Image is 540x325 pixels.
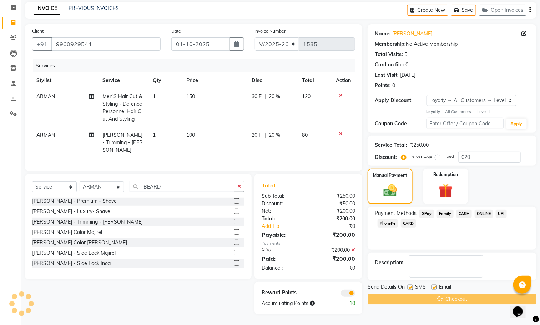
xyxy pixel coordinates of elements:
[130,181,234,192] input: Search or Scan
[308,264,360,272] div: ₹0
[247,72,298,89] th: Disc
[32,249,116,257] div: [PERSON_NAME] - Side Lock Majirel
[32,239,127,246] div: [PERSON_NAME] Color [PERSON_NAME]
[34,2,60,15] a: INVOICE
[252,131,262,139] span: 20 F
[419,210,434,218] span: GPay
[32,37,52,51] button: +91
[375,259,403,266] div: Description:
[409,153,432,160] label: Percentage
[256,254,308,263] div: Paid:
[264,131,266,139] span: |
[401,219,416,227] span: CARD
[153,132,156,138] span: 1
[308,207,360,215] div: ₹200.00
[415,283,426,292] span: SMS
[332,72,355,89] th: Action
[427,118,504,129] input: Enter Offer / Coupon Code
[98,72,148,89] th: Service
[308,215,360,222] div: ₹200.00
[69,5,119,11] a: PREVIOUS INVOICES
[427,109,445,114] strong: Loyalty →
[256,222,317,230] a: Add Tip
[392,30,432,37] a: [PERSON_NAME]
[437,210,454,218] span: Family
[308,192,360,200] div: ₹250.00
[510,296,533,318] iframe: chat widget
[33,59,360,72] div: Services
[375,40,529,48] div: No Active Membership
[256,264,308,272] div: Balance :
[308,230,360,239] div: ₹200.00
[375,51,403,58] div: Total Visits:
[32,28,44,34] label: Client
[255,28,286,34] label: Invoice Number
[427,109,529,115] div: All Customers → Level 1
[375,82,391,89] div: Points:
[433,171,458,178] label: Redemption
[410,141,429,149] div: ₹250.00
[186,93,195,100] span: 150
[302,132,308,138] span: 80
[308,246,360,254] div: ₹200.00
[186,132,195,138] span: 100
[407,5,448,16] button: Create New
[375,97,426,104] div: Apply Discount
[148,72,182,89] th: Qty
[375,141,407,149] div: Service Total:
[256,246,308,254] div: GPay
[36,93,55,100] span: ARMAN
[32,218,143,226] div: [PERSON_NAME] - Trimming - [PERSON_NAME]
[375,210,417,217] span: Payment Methods
[269,131,280,139] span: 20 %
[378,219,398,227] span: PhonePe
[264,93,266,100] span: |
[308,254,360,263] div: ₹200.00
[373,172,407,179] label: Manual Payment
[153,93,156,100] span: 1
[51,37,161,51] input: Search by Name/Mobile/Email/Code
[375,30,391,37] div: Name:
[405,61,408,69] div: 0
[182,72,247,89] th: Price
[404,51,407,58] div: 5
[439,283,451,292] span: Email
[32,72,98,89] th: Stylist
[379,183,401,198] img: _cash.svg
[36,132,55,138] span: ARMAN
[252,93,262,100] span: 30 F
[506,119,527,129] button: Apply
[256,207,308,215] div: Net:
[256,192,308,200] div: Sub Total:
[475,210,493,218] span: ONLINE
[308,200,360,207] div: ₹50.00
[302,93,311,100] span: 120
[334,300,360,307] div: 10
[32,229,102,236] div: [PERSON_NAME] Color Majirel
[171,28,181,34] label: Date
[32,260,111,267] div: [PERSON_NAME] - Side Lock Inoa
[256,289,308,297] div: Reward Points
[256,230,308,239] div: Payable:
[375,61,404,69] div: Card on file:
[400,71,415,79] div: [DATE]
[32,197,117,205] div: [PERSON_NAME] - Premium - Shave
[256,200,308,207] div: Discount:
[368,283,405,292] span: Send Details On
[443,153,454,160] label: Fixed
[269,93,280,100] span: 20 %
[317,222,361,230] div: ₹0
[496,210,507,218] span: UPI
[256,215,308,222] div: Total:
[32,208,110,215] div: [PERSON_NAME] - Luxury- Shave
[102,132,143,153] span: [PERSON_NAME] - Trimming - [PERSON_NAME]
[262,240,355,246] div: Payments
[102,93,142,122] span: Men'S Hair Cut & Styling - Defence Personnel Hair Cut And Styling
[262,182,278,189] span: Total
[375,40,406,48] div: Membership:
[298,72,332,89] th: Total
[451,5,476,16] button: Save
[456,210,472,218] span: CASH
[434,182,457,200] img: _gift.svg
[479,5,526,16] button: Open Invoices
